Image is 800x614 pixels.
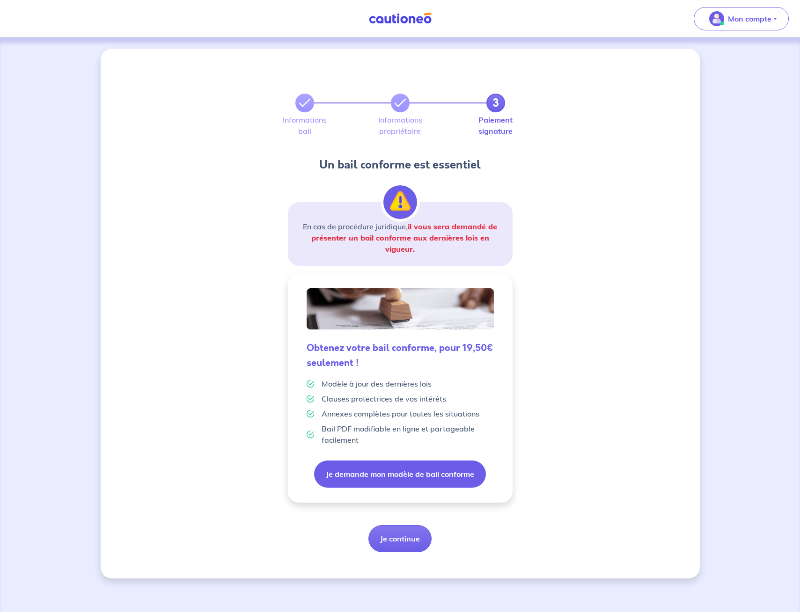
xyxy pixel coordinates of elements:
label: Informations propriétaire [391,116,410,135]
h5: Obtenez votre bail conforme, pour 19,50€ seulement ! [307,341,494,371]
p: Clauses protectrices de vos intérêts [322,393,446,404]
p: Modèle à jour des dernières lois [322,378,432,389]
img: illu_alert.svg [383,185,417,219]
button: Je continue [368,525,432,552]
label: Informations bail [295,116,314,135]
img: valid-lease.png [307,288,494,329]
img: illu_account_valid_menu.svg [709,11,724,26]
p: En cas de procédure juridique, [299,221,501,255]
img: Cautioneo [365,13,435,24]
h4: Un bail conforme est essentiel [288,157,513,172]
strong: il vous sera demandé de présenter un bail conforme aux dernières lois en vigueur. [311,222,498,254]
p: Mon compte [728,13,771,24]
a: 3 [486,94,505,112]
button: Je demande mon modèle de bail conforme [314,460,486,488]
p: Annexes complètes pour toutes les situations [322,408,479,419]
button: illu_account_valid_menu.svgMon compte [694,7,789,30]
p: Bail PDF modifiable en ligne et partageable facilement [322,423,494,446]
label: Paiement signature [486,116,505,135]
